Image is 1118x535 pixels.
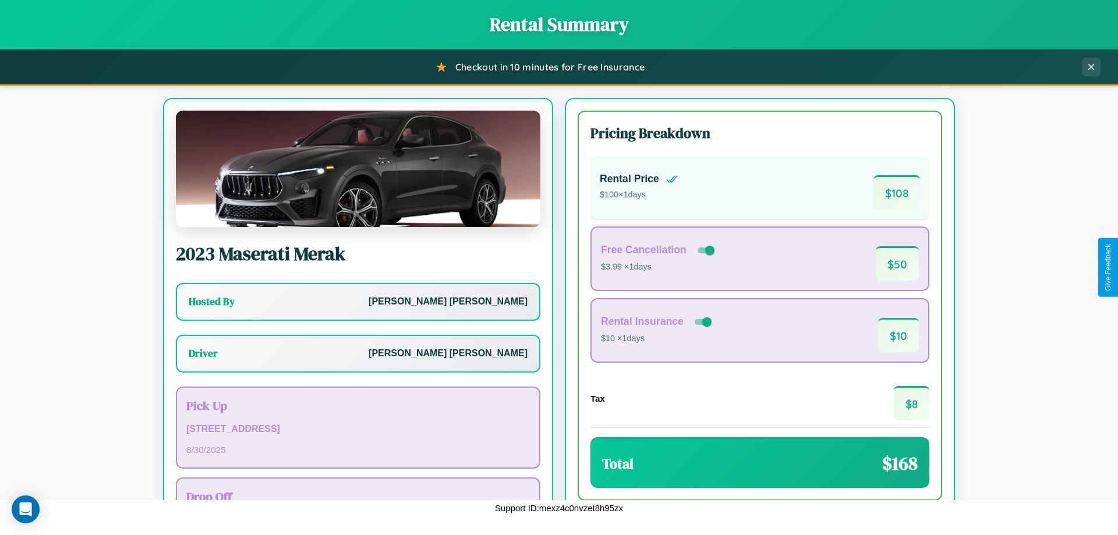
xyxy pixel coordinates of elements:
[590,394,605,403] h4: Tax
[455,61,645,73] span: Checkout in 10 minutes for Free Insurance
[600,187,678,203] p: $ 100 × 1 days
[601,331,714,346] p: $10 × 1 days
[12,12,1106,37] h1: Rental Summary
[602,454,634,473] h3: Total
[495,500,623,516] p: Support ID: mexz4c0nvzet8h95zx
[176,241,540,267] h2: 2023 Maserati Merak
[186,488,530,505] h3: Drop Off
[1104,244,1112,291] div: Give Feedback
[189,346,218,360] h3: Driver
[590,123,929,143] h3: Pricing Breakdown
[189,295,235,309] h3: Hosted By
[186,442,530,458] p: 8 / 30 / 2025
[186,421,530,438] p: [STREET_ADDRESS]
[369,345,528,362] p: [PERSON_NAME] [PERSON_NAME]
[878,318,919,352] span: $ 10
[873,175,920,210] span: $ 108
[601,260,717,275] p: $3.99 × 1 days
[12,495,40,523] div: Open Intercom Messenger
[601,316,684,328] h4: Rental Insurance
[369,293,528,310] p: [PERSON_NAME] [PERSON_NAME]
[601,244,687,256] h4: Free Cancellation
[876,246,919,281] span: $ 50
[882,451,918,476] span: $ 168
[176,111,540,227] img: Maserati Merak
[894,386,929,420] span: $ 8
[600,173,659,185] h4: Rental Price
[186,397,530,414] h3: Pick Up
